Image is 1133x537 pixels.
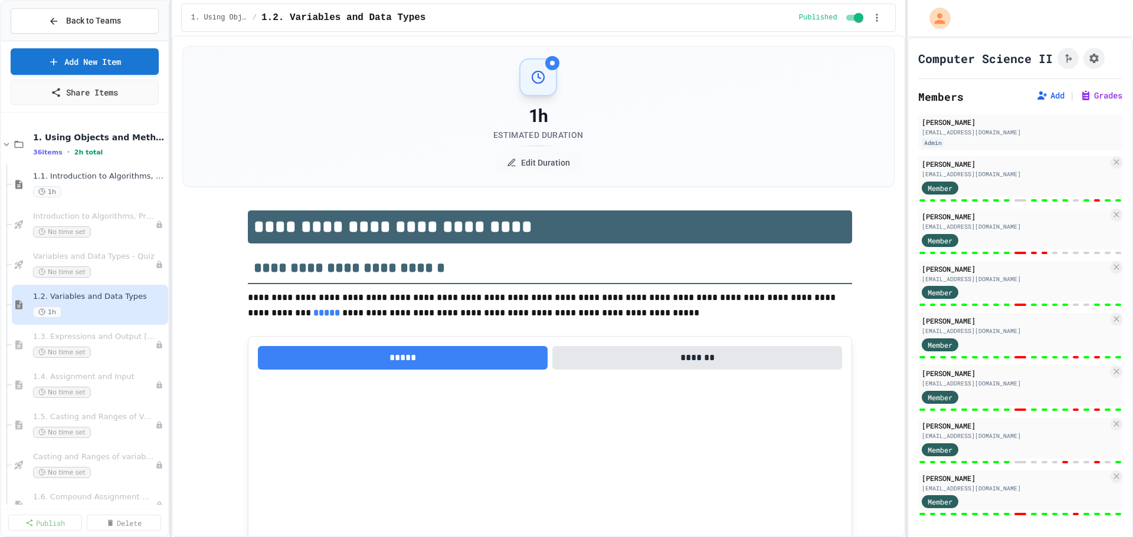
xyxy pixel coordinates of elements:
[155,381,163,389] div: Unpublished
[799,11,866,25] div: Content is published and visible to students
[922,128,1119,137] div: [EMAIL_ADDRESS][DOMAIN_NAME]
[922,170,1108,179] div: [EMAIL_ADDRESS][DOMAIN_NAME]
[155,421,163,429] div: Unpublished
[922,431,1108,440] div: [EMAIL_ADDRESS][DOMAIN_NAME]
[74,149,103,156] span: 2h total
[495,151,582,174] button: Edit Duration
[33,149,63,156] span: 36 items
[922,159,1108,169] div: [PERSON_NAME]
[918,88,964,105] h2: Members
[799,13,837,22] span: Published
[928,340,952,350] span: Member
[33,252,155,262] span: Variables and Data Types - Quiz
[922,473,1108,483] div: [PERSON_NAME]
[928,392,952,403] span: Member
[33,492,155,502] span: 1.6. Compound Assignment Operators
[155,220,163,229] div: Unpublished
[33,452,155,462] span: Casting and Ranges of variables - Quiz
[1036,90,1065,101] button: Add
[11,80,159,105] a: Share Items
[33,212,155,222] span: Introduction to Algorithms, Programming, and Compilers
[922,275,1108,284] div: [EMAIL_ADDRESS][DOMAIN_NAME]
[922,484,1108,493] div: [EMAIL_ADDRESS][DOMAIN_NAME]
[33,347,91,358] span: No time set
[922,315,1108,326] div: [PERSON_NAME]
[928,444,952,455] span: Member
[155,461,163,469] div: Unpublished
[922,327,1108,335] div: [EMAIL_ADDRESS][DOMAIN_NAME]
[33,467,91,478] span: No time set
[928,496,952,507] span: Member
[33,292,166,302] span: 1.2. Variables and Data Types
[33,172,166,182] span: 1.1. Introduction to Algorithms, Programming, and Compilers
[1083,48,1105,69] button: Assignment Settings
[261,11,425,25] span: 1.2. Variables and Data Types
[11,48,159,75] a: Add New Item
[928,235,952,246] span: Member
[493,106,583,127] div: 1h
[928,287,952,298] span: Member
[66,15,121,27] span: Back to Teams
[33,412,155,422] span: 1.5. Casting and Ranges of Values
[33,226,91,238] span: No time set
[922,211,1108,222] div: [PERSON_NAME]
[191,13,248,22] span: 1. Using Objects and Methods
[1083,490,1121,525] iframe: chat widget
[922,263,1108,274] div: [PERSON_NAME]
[1069,88,1075,103] span: |
[1035,439,1121,489] iframe: chat widget
[11,8,159,34] button: Back to Teams
[918,50,1053,67] h1: Computer Science II
[33,266,91,278] span: No time set
[922,117,1119,127] div: [PERSON_NAME]
[155,341,163,349] div: Unpublished
[33,307,61,318] span: 1h
[33,387,91,398] span: No time set
[33,427,91,438] span: No time set
[33,332,155,342] span: 1.3. Expressions and Output [New]
[33,132,166,143] span: 1. Using Objects and Methods
[493,129,583,141] div: Estimated Duration
[8,515,82,531] a: Publish
[155,501,163,509] div: Unpublished
[67,147,70,157] span: •
[253,13,257,22] span: /
[1080,90,1122,101] button: Grades
[922,138,944,148] div: Admin
[155,261,163,269] div: Unpublished
[1057,48,1079,69] button: Click to see fork details
[922,379,1108,388] div: [EMAIL_ADDRESS][DOMAIN_NAME]
[922,368,1108,378] div: [PERSON_NAME]
[922,222,1108,231] div: [EMAIL_ADDRESS][DOMAIN_NAME]
[33,372,155,382] span: 1.4. Assignment and Input
[33,186,61,197] span: 1h
[928,183,952,193] span: Member
[922,420,1108,431] div: [PERSON_NAME]
[87,515,161,531] a: Delete
[917,5,954,32] div: My Account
